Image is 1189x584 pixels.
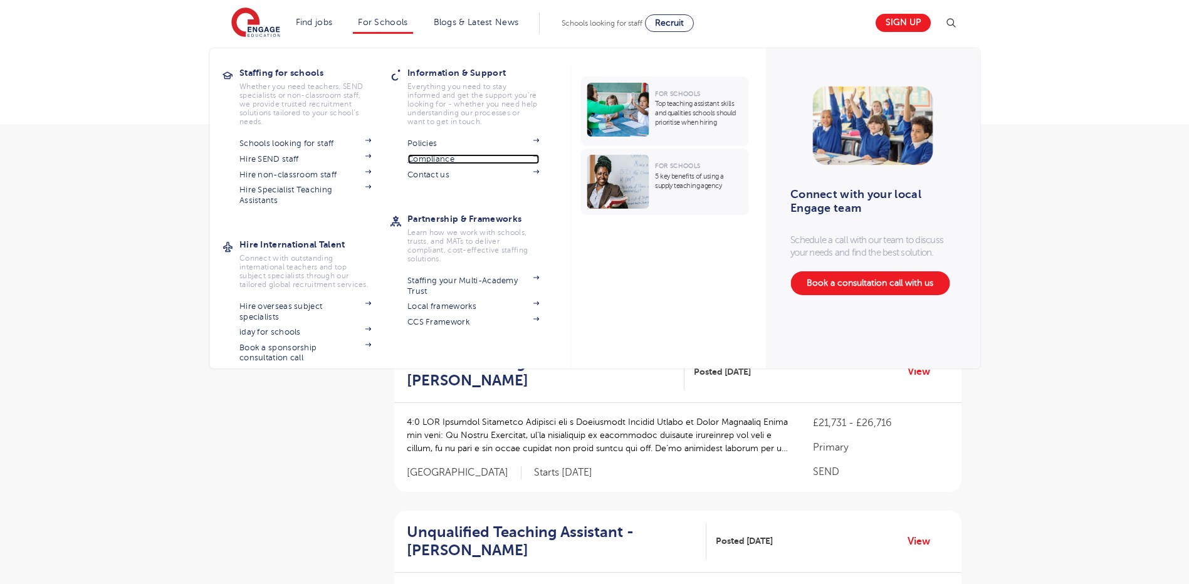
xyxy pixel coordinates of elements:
a: View [908,363,940,380]
h2: 1:1 SEN Teaching Assistant - [PERSON_NAME] [407,354,675,390]
a: For Schools5 key benefits of using a supply teaching agency [580,149,752,215]
a: Blogs & Latest News [434,18,519,27]
span: Schools looking for staff [562,19,642,28]
p: SEND [813,464,948,479]
a: Sign up [876,14,931,32]
h3: Information & Support [407,64,558,81]
a: Hire International TalentConnect with outstanding international teachers and top subject speciali... [239,236,390,289]
img: Engage Education [231,8,280,39]
a: Partnership & FrameworksLearn how we work with schools, trusts, and MATs to deliver compliant, co... [407,210,558,263]
a: Book a consultation call with us [790,271,950,295]
h3: Hire International Talent [239,236,390,253]
a: CCS Framework [407,317,539,327]
h2: Unqualified Teaching Assistant - [PERSON_NAME] [407,523,697,560]
a: View [908,533,940,550]
a: For Schools [358,18,407,27]
a: Find jobs [296,18,333,27]
span: Posted [DATE] [716,534,773,548]
p: 5 key benefits of using a supply teaching agency [655,172,742,190]
p: 4:0 LOR Ipsumdol Sitametco Adipisci eli s Doeiusmodt Incidid Utlabo et Dolor Magnaaliq Enima min ... [407,415,788,455]
a: Compliance [407,154,539,164]
p: Whether you need teachers, SEND specialists or non-classroom staff, we provide trusted recruitmen... [239,82,371,126]
span: For Schools [655,162,700,169]
a: Local frameworks [407,301,539,311]
a: iday for schools [239,327,371,337]
h3: Connect with your local Engage team [790,187,946,215]
span: Recruit [655,18,684,28]
p: Learn how we work with schools, trusts, and MATs to deliver compliant, cost-effective staffing so... [407,228,539,263]
a: Contact us [407,170,539,180]
a: Policies [407,138,539,149]
a: Recruit [645,14,694,32]
p: Starts [DATE] [534,466,592,479]
span: Posted [DATE] [694,365,751,378]
p: Primary [813,440,948,455]
span: [GEOGRAPHIC_DATA] [407,466,521,479]
a: Hire Specialist Teaching Assistants [239,185,371,206]
a: Hire non-classroom staff [239,170,371,180]
p: £21,731 - £26,716 [813,415,948,430]
a: For SchoolsTop teaching assistant skills and qualities schools should prioritise when hiring [580,76,752,146]
a: Book a sponsorship consultation call [239,343,371,363]
p: Connect with outstanding international teachers and top subject specialists through our tailored ... [239,254,371,289]
h3: Partnership & Frameworks [407,210,558,227]
p: Schedule a call with our team to discuss your needs and find the best solution. [790,234,955,259]
a: Information & SupportEverything you need to stay informed and get the support you’re looking for ... [407,64,558,126]
a: 1:1 SEN Teaching Assistant - [PERSON_NAME] [407,354,685,390]
a: Unqualified Teaching Assistant - [PERSON_NAME] [407,523,707,560]
a: Hire overseas subject specialists [239,301,371,322]
h3: Staffing for schools [239,64,390,81]
a: Schools looking for staff [239,138,371,149]
p: Everything you need to stay informed and get the support you’re looking for - whether you need he... [407,82,539,126]
span: For Schools [655,90,700,97]
a: Staffing your Multi-Academy Trust [407,276,539,296]
p: Top teaching assistant skills and qualities schools should prioritise when hiring [655,99,742,127]
a: Hire SEND staff [239,154,371,164]
a: Staffing for schoolsWhether you need teachers, SEND specialists or non-classroom staff, we provid... [239,64,390,126]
